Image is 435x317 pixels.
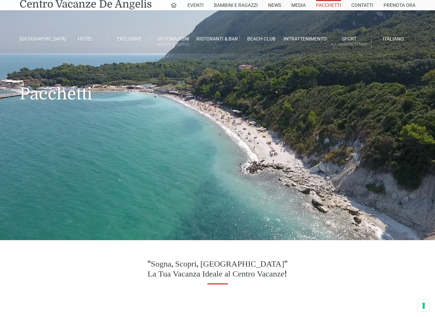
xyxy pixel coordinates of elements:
a: Beach Club [240,36,283,42]
a: SistemazioniRooms & Suites [152,36,195,48]
button: Le tue preferenze relative al consenso per le tecnologie di tracciamento [418,300,430,312]
a: Intrattenimento [283,36,327,42]
a: SportAll Season Tennis [327,36,371,48]
a: Hotel [63,36,107,42]
a: Ristoranti & Bar [195,36,239,42]
small: All Season Tennis [327,41,371,48]
a: [GEOGRAPHIC_DATA] [20,36,63,42]
h3: "Sogna, Scopri, [GEOGRAPHIC_DATA]" La Tua Vacanza Ideale al Centro Vacanze! [121,259,314,279]
a: Exclusive [108,36,152,42]
h1: Pacchetti [20,54,415,114]
small: Rooms & Suites [152,41,195,48]
a: Italiano [372,36,415,42]
span: Italiano [383,36,404,42]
